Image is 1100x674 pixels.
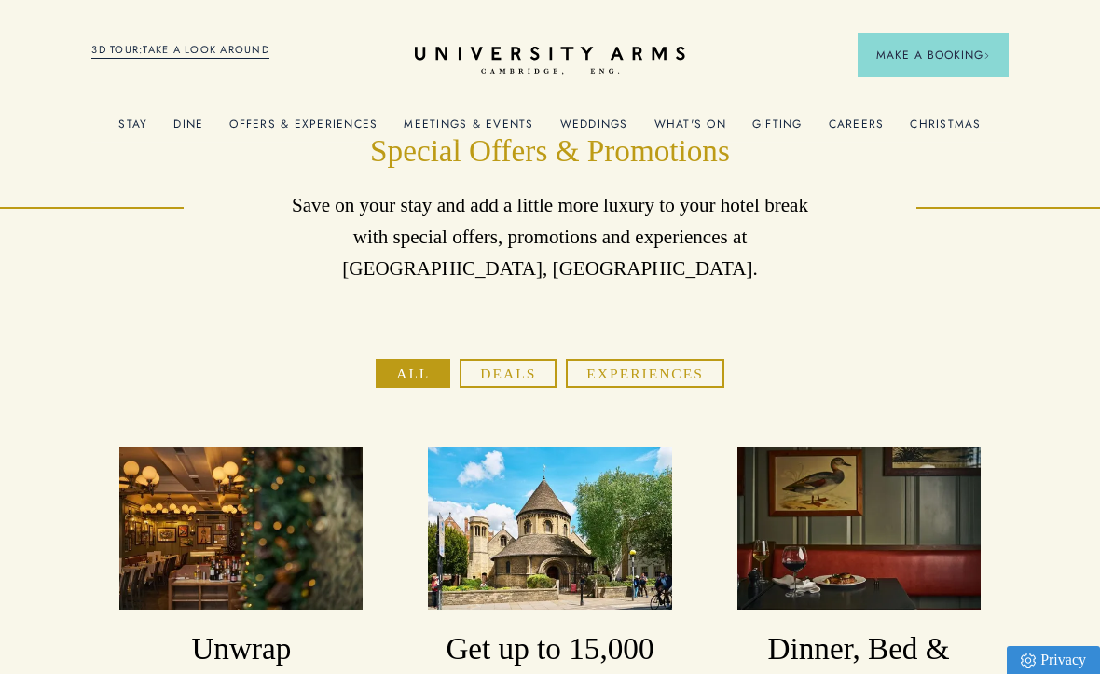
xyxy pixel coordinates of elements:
a: Christmas [910,117,981,142]
img: image-8c003cf989d0ef1515925c9ae6c58a0350393050-2500x1667-jpg [119,447,363,610]
a: Offers & Experiences [229,117,378,142]
button: Deals [460,359,557,388]
a: Meetings & Events [404,117,533,142]
img: Privacy [1021,653,1036,668]
a: Privacy [1007,646,1100,674]
a: Gifting [752,117,803,142]
img: image-a84cd6be42fa7fc105742933f10646be5f14c709-3000x2000-jpg [737,447,981,610]
button: Experiences [566,359,723,388]
span: Make a Booking [876,47,990,63]
a: Careers [829,117,885,142]
p: Save on your stay and add a little more luxury to your hotel break with special offers, promotion... [275,190,825,284]
a: Stay [118,117,147,142]
img: Arrow icon [983,52,990,59]
img: image-a169143ac3192f8fe22129d7686b8569f7c1e8bc-2500x1667-jpg [428,447,671,610]
a: 3D TOUR:TAKE A LOOK AROUND [91,42,269,59]
a: Home [415,47,685,76]
a: Dine [173,117,203,142]
button: Make a BookingArrow icon [858,33,1009,77]
a: What's On [654,117,726,142]
a: Weddings [560,117,628,142]
h1: Special Offers & Promotions [275,131,825,172]
button: All [376,359,450,388]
